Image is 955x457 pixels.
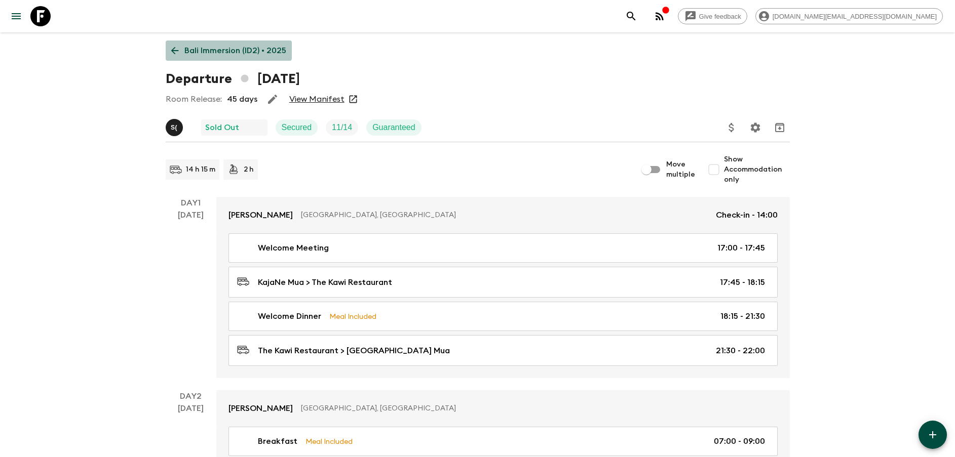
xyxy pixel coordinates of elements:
span: Shandy (Putu) Sandhi Astra Juniawan [166,122,185,130]
p: Guaranteed [372,121,415,134]
p: Welcome Meeting [258,242,329,254]
p: 18:15 - 21:30 [720,310,765,322]
p: Check-in - 14:00 [716,209,778,221]
p: Breakfast [258,435,297,447]
p: 14 h 15 m [186,164,215,175]
p: Meal Included [329,311,376,322]
button: search adventures [621,6,641,26]
div: Trip Fill [326,119,358,136]
p: [PERSON_NAME] [228,209,293,221]
button: Update Price, Early Bird Discount and Costs [721,117,742,138]
p: Secured [282,121,312,134]
p: 45 days [227,93,257,105]
p: [PERSON_NAME] [228,402,293,414]
p: 2 h [244,164,254,175]
span: Show Accommodation only [724,154,790,185]
p: Sold Out [205,121,239,134]
a: Bali Immersion (ID2) • 2025 [166,40,292,61]
a: [PERSON_NAME][GEOGRAPHIC_DATA], [GEOGRAPHIC_DATA]Check-in - 14:00 [216,197,790,233]
div: [DATE] [178,209,204,378]
p: Day 1 [166,197,216,209]
p: Meal Included [305,436,353,447]
a: View Manifest [289,94,345,104]
h1: Departure [DATE] [166,69,300,89]
button: Settings [745,117,766,138]
p: 17:00 - 17:45 [717,242,765,254]
p: [GEOGRAPHIC_DATA], [GEOGRAPHIC_DATA] [301,403,770,413]
a: BreakfastMeal Included07:00 - 09:00 [228,427,778,456]
button: Archive (Completed, Cancelled or Unsynced Departures only) [770,117,790,138]
p: 11 / 14 [332,121,352,134]
p: Room Release: [166,93,222,105]
p: Welcome Dinner [258,310,321,322]
p: 17:45 - 18:15 [720,276,765,288]
p: 07:00 - 09:00 [714,435,765,447]
p: [GEOGRAPHIC_DATA], [GEOGRAPHIC_DATA] [301,210,708,220]
p: The Kawi Restaurant > [GEOGRAPHIC_DATA] Mua [258,345,450,357]
p: S ( [171,123,177,132]
button: S( [166,119,185,136]
p: Day 2 [166,390,216,402]
p: KajaNe Mua > The Kawi Restaurant [258,276,392,288]
a: Give feedback [678,8,747,24]
a: KajaNe Mua > The Kawi Restaurant17:45 - 18:15 [228,267,778,298]
div: [DOMAIN_NAME][EMAIL_ADDRESS][DOMAIN_NAME] [755,8,943,24]
span: Move multiple [666,159,696,180]
a: [PERSON_NAME][GEOGRAPHIC_DATA], [GEOGRAPHIC_DATA] [216,390,790,427]
p: 21:30 - 22:00 [716,345,765,357]
span: [DOMAIN_NAME][EMAIL_ADDRESS][DOMAIN_NAME] [767,13,942,20]
div: Secured [276,119,318,136]
button: menu [6,6,26,26]
a: Welcome DinnerMeal Included18:15 - 21:30 [228,302,778,331]
a: Welcome Meeting17:00 - 17:45 [228,233,778,263]
a: The Kawi Restaurant > [GEOGRAPHIC_DATA] Mua21:30 - 22:00 [228,335,778,366]
span: Give feedback [694,13,747,20]
p: Bali Immersion (ID2) • 2025 [184,45,286,57]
